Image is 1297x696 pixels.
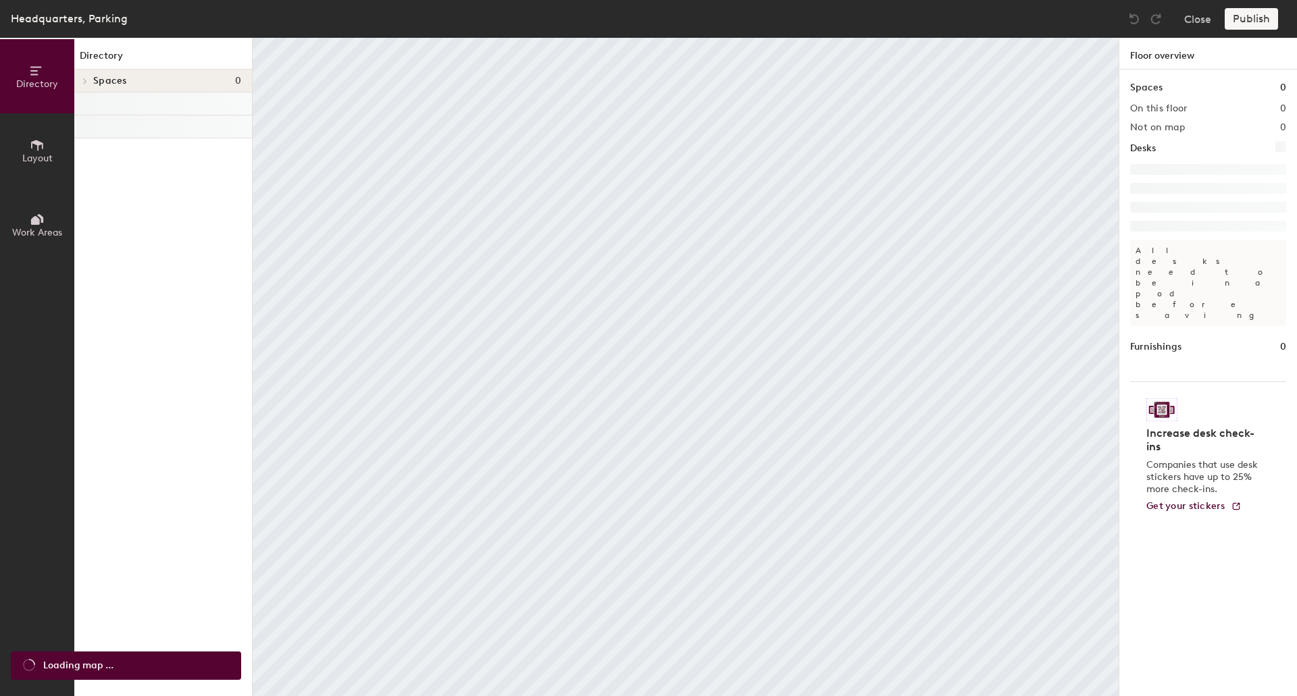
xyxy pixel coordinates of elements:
p: All desks need to be in a pod before saving [1130,240,1286,326]
span: Layout [22,153,53,164]
h2: On this floor [1130,103,1188,114]
h1: Floor overview [1119,38,1297,70]
h1: Directory [74,49,252,70]
h1: Spaces [1130,80,1163,95]
span: Work Areas [12,227,62,238]
h1: 0 [1280,80,1286,95]
h2: 0 [1280,103,1286,114]
img: Sticker logo [1146,398,1177,421]
p: Companies that use desk stickers have up to 25% more check-ins. [1146,459,1262,496]
button: Close [1184,8,1211,30]
canvas: Map [253,38,1119,696]
span: 0 [235,76,241,86]
h1: Desks [1130,141,1156,156]
span: Loading map ... [43,658,113,673]
h1: 0 [1280,340,1286,354]
h2: 0 [1280,122,1286,133]
a: Get your stickers [1146,501,1242,512]
span: Directory [16,78,58,90]
span: Get your stickers [1146,500,1225,512]
img: Redo [1149,12,1163,26]
span: Spaces [93,76,127,86]
h2: Not on map [1130,122,1185,133]
h1: Furnishings [1130,340,1181,354]
img: Undo [1127,12,1141,26]
div: Headquarters, Parking [11,10,128,27]
h4: Increase desk check-ins [1146,427,1262,454]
